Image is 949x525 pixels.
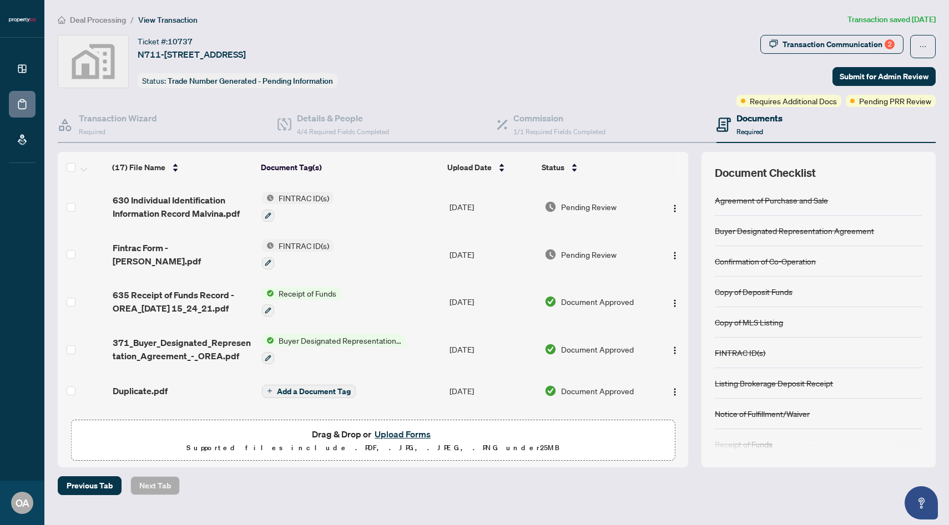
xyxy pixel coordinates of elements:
[443,152,538,183] th: Upload Date
[445,183,541,231] td: [DATE]
[58,476,122,495] button: Previous Tab
[262,385,356,398] button: Add a Document Tag
[262,384,356,398] button: Add a Document Tag
[715,194,828,206] div: Agreement of Purchase and Sale
[666,382,684,400] button: Logo
[297,128,389,136] span: 4/4 Required Fields Completed
[113,336,254,363] span: 371_Buyer_Designated_Representation_Agreement_-_OREA.pdf
[670,346,679,355] img: Logo
[760,35,903,54] button: Transaction Communication2
[130,476,180,495] button: Next Tab
[112,161,165,174] span: (17) File Name
[544,385,557,397] img: Document Status
[445,278,541,326] td: [DATE]
[544,201,557,213] img: Document Status
[58,35,128,88] img: svg%3e
[262,239,334,269] button: Status IconFINTRAC ID(s)
[544,248,557,261] img: Document Status
[9,17,36,23] img: logo
[445,231,541,278] td: [DATE]
[262,334,406,364] button: Status IconBuyer Designated Representation Agreement
[666,340,684,358] button: Logo
[168,37,193,47] span: 10737
[715,225,874,237] div: Buyer Designated Representation Agreement
[666,198,684,216] button: Logo
[108,152,256,183] th: (17) File Name
[537,152,652,183] th: Status
[79,111,157,125] h4: Transaction Wizard
[138,73,337,88] div: Status:
[70,15,126,25] span: Deal Processing
[445,373,541,409] td: [DATE]
[113,241,254,268] span: Fintrac Form - [PERSON_NAME].pdf
[715,316,783,328] div: Copy of MLS Listing
[750,95,837,107] span: Requires Additional Docs
[371,427,434,441] button: Upload Forms
[262,334,274,346] img: Status Icon
[847,13,936,26] article: Transaction saved [DATE]
[262,192,334,222] button: Status IconFINTRAC ID(s)
[561,343,634,355] span: Document Approved
[138,48,246,61] span: N711-[STREET_ADDRESS]
[544,343,557,355] img: Document Status
[256,152,442,183] th: Document Tag(s)
[859,95,931,107] span: Pending PRR Review
[113,384,168,397] span: Duplicate.pdf
[919,43,927,50] span: ellipsis
[736,128,763,136] span: Required
[16,495,29,511] span: OA
[138,15,198,25] span: View Transaction
[561,248,617,261] span: Pending Review
[262,287,274,299] img: Status Icon
[670,299,679,308] img: Logo
[561,201,617,213] span: Pending Review
[113,193,254,220] span: 630 Individual Identification Information Record Malvina.pdf
[715,377,833,389] div: Listing Brokerage Deposit Receipt
[274,192,334,204] span: FINTRAC ID(s)
[885,39,895,49] div: 2
[297,111,389,125] h4: Details & People
[736,111,783,125] h4: Documents
[447,161,492,174] span: Upload Date
[262,192,274,204] img: Status Icon
[542,161,564,174] span: Status
[715,286,792,298] div: Copy of Deposit Funds
[274,239,334,252] span: FINTRAC ID(s)
[58,16,65,24] span: home
[113,288,254,315] span: 635 Receipt of Funds Record - OREA_[DATE] 15_24_21.pdf
[262,287,341,317] button: Status IconReceipt of Funds
[905,486,938,519] button: Open asap
[666,246,684,263] button: Logo
[513,128,605,136] span: 1/1 Required Fields Completed
[168,76,333,86] span: Trade Number Generated - Pending Information
[267,388,272,394] span: plus
[312,427,434,441] span: Drag & Drop or
[715,407,810,420] div: Notice of Fulfillment/Waiver
[715,346,765,359] div: FINTRAC ID(s)
[561,385,634,397] span: Document Approved
[670,251,679,260] img: Logo
[67,477,113,495] span: Previous Tab
[79,128,105,136] span: Required
[666,293,684,310] button: Logo
[274,287,341,299] span: Receipt of Funds
[130,13,134,26] li: /
[715,165,816,181] span: Document Checklist
[670,388,679,396] img: Logo
[513,111,605,125] h4: Commission
[445,409,541,456] td: [DATE]
[670,204,679,213] img: Logo
[840,68,928,85] span: Submit for Admin Review
[715,255,816,267] div: Confirmation of Co-Operation
[783,35,895,53] div: Transaction Communication
[72,420,674,461] span: Drag & Drop orUpload FormsSupported files include .PDF, .JPG, .JPEG, .PNG under25MB
[561,295,634,308] span: Document Approved
[832,67,936,86] button: Submit for Admin Review
[445,325,541,373] td: [DATE]
[138,35,193,48] div: Ticket #:
[78,441,668,455] p: Supported files include .PDF, .JPG, .JPEG, .PNG under 25 MB
[262,239,274,252] img: Status Icon
[274,334,406,346] span: Buyer Designated Representation Agreement
[544,295,557,308] img: Document Status
[277,388,351,395] span: Add a Document Tag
